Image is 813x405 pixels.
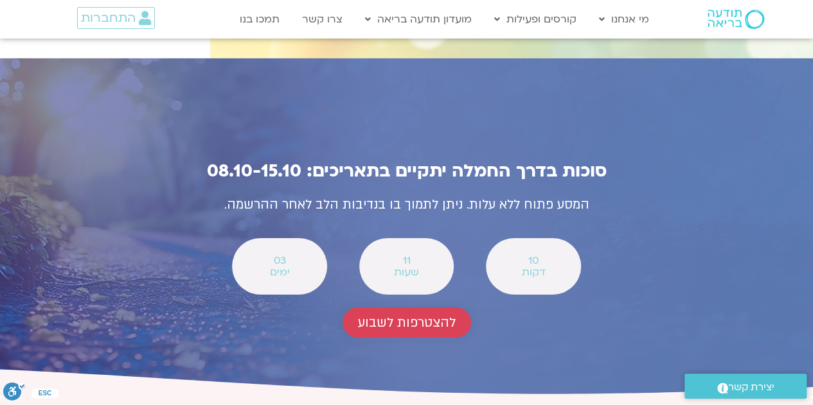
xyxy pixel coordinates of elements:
span: התחברות [81,11,136,25]
span: להצטרפות לשבוע [358,315,456,330]
a: מועדון תודעה בריאה [359,7,478,31]
img: תודעה בריאה [708,10,764,29]
a: התחברות [77,7,155,29]
span: ימים [249,266,310,278]
a: צרו קשר [296,7,349,31]
span: יצירת קשר [728,379,774,396]
a: יצירת קשר [684,374,807,399]
a: קורסים ופעילות [488,7,583,31]
h2: סוכות בדרך החמלה יתקיים בתאריכים: 08.10-15.10 [124,161,690,181]
a: תמכו בנו [233,7,286,31]
a: מי אנחנו [593,7,656,31]
span: 10 [503,255,564,266]
p: המסע פתוח ללא עלות. ניתן לתמוך בו בנדיבות הלב לאחר ההרשמה. [124,194,690,216]
span: שעות [376,266,437,278]
span: דקות [503,266,564,278]
span: 03 [249,255,310,266]
a: להצטרפות לשבוע [343,307,471,338]
span: 11 [376,255,437,266]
